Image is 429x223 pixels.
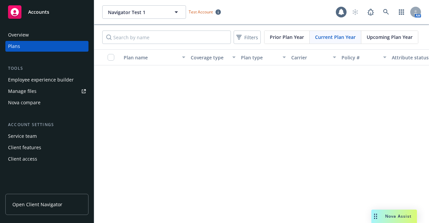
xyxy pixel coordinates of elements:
input: Select all [108,54,114,61]
a: Client access [5,154,88,164]
button: Plan type [238,49,289,65]
button: Navigator Test 1 [102,5,186,19]
a: Employee experience builder [5,74,88,85]
div: Manage files [8,86,37,97]
span: Accounts [28,9,49,15]
span: Navigator Test 1 [108,9,166,16]
button: Nova Assist [371,210,417,223]
span: Test Account [186,8,224,15]
div: Coverage type [191,54,228,61]
button: Policy # [339,49,389,65]
div: Account settings [5,121,88,128]
a: Overview [5,30,88,40]
span: Prior Plan Year [270,34,304,41]
a: Search [379,5,393,19]
div: Policy # [342,54,379,61]
div: Drag to move [371,210,380,223]
div: Plans [8,41,20,52]
div: Tools [5,65,88,72]
div: Overview [8,30,29,40]
a: Manage files [5,86,88,97]
a: Switch app [395,5,408,19]
a: Client features [5,142,88,153]
div: Client features [8,142,41,153]
div: Plan name [124,54,178,61]
div: Service team [8,131,37,142]
div: Plan type [241,54,279,61]
span: Current Plan Year [315,34,356,41]
span: Test Account [189,9,213,15]
span: Filters [235,33,259,42]
button: Carrier [289,49,339,65]
a: Accounts [5,3,88,21]
div: Client access [8,154,37,164]
a: Nova compare [5,97,88,108]
div: Nova compare [8,97,41,108]
a: Service team [5,131,88,142]
a: Start snowing [349,5,362,19]
span: Filters [244,34,258,41]
span: Upcoming Plan Year [367,34,413,41]
a: Report a Bug [364,5,377,19]
div: Carrier [291,54,329,61]
button: Coverage type [188,49,238,65]
button: Filters [234,31,261,44]
a: Plans [5,41,88,52]
span: Open Client Navigator [12,201,62,208]
input: Search by name [102,31,231,44]
button: Plan name [121,49,188,65]
span: Nova Assist [385,213,412,219]
div: Employee experience builder [8,74,74,85]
